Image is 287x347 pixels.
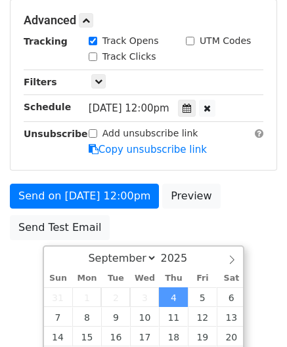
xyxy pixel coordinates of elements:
a: Send on [DATE] 12:00pm [10,184,159,209]
span: September 13, 2025 [217,307,246,327]
span: September 4, 2025 [159,287,188,307]
a: Send Test Email [10,215,110,240]
label: Track Clicks [102,50,156,64]
span: September 1, 2025 [72,287,101,307]
h5: Advanced [24,13,263,28]
span: September 19, 2025 [188,327,217,346]
strong: Tracking [24,36,68,47]
span: September 6, 2025 [217,287,246,307]
span: September 3, 2025 [130,287,159,307]
span: Fri [188,274,217,283]
input: Year [157,252,204,264]
span: September 16, 2025 [101,327,130,346]
strong: Filters [24,77,57,87]
span: September 18, 2025 [159,327,188,346]
span: September 11, 2025 [159,307,188,327]
label: Track Opens [102,34,159,48]
span: Thu [159,274,188,283]
span: September 7, 2025 [44,307,73,327]
a: Copy unsubscribe link [89,144,207,155]
span: September 17, 2025 [130,327,159,346]
span: Sun [44,274,73,283]
span: September 20, 2025 [217,327,246,346]
span: September 8, 2025 [72,307,101,327]
span: Tue [101,274,130,283]
span: September 2, 2025 [101,287,130,307]
label: Add unsubscribe link [102,127,198,140]
strong: Schedule [24,102,71,112]
strong: Unsubscribe [24,129,88,139]
span: August 31, 2025 [44,287,73,307]
a: Preview [162,184,220,209]
span: September 10, 2025 [130,307,159,327]
label: UTM Codes [200,34,251,48]
span: September 12, 2025 [188,307,217,327]
span: Sat [217,274,246,283]
span: September 15, 2025 [72,327,101,346]
span: [DATE] 12:00pm [89,102,169,114]
span: September 14, 2025 [44,327,73,346]
span: Wed [130,274,159,283]
span: September 9, 2025 [101,307,130,327]
span: September 5, 2025 [188,287,217,307]
span: Mon [72,274,101,283]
